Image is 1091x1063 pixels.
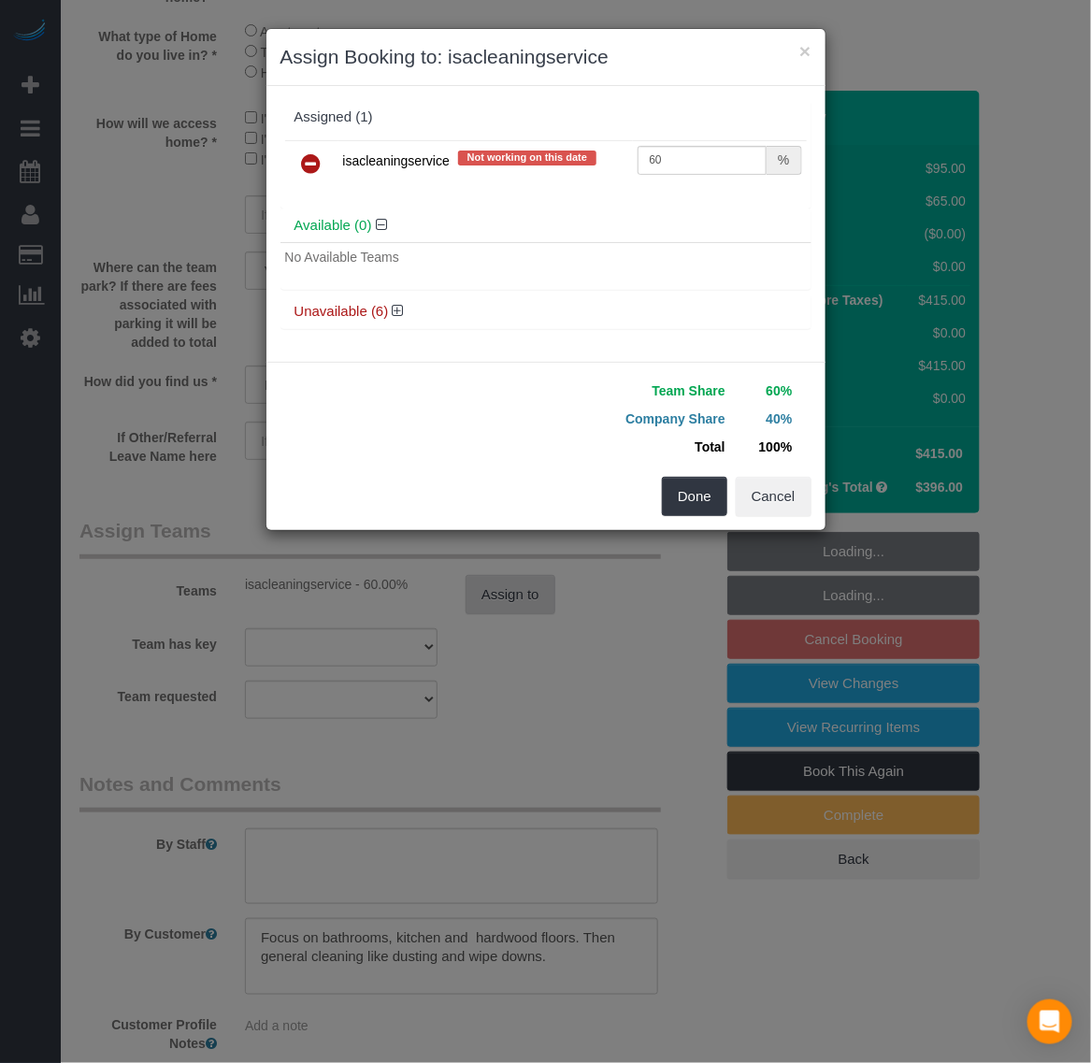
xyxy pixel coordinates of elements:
button: Cancel [736,477,811,516]
div: Open Intercom Messenger [1027,999,1072,1044]
span: No Available Teams [285,250,399,265]
div: Assigned (1) [294,109,797,125]
td: 40% [730,405,797,433]
td: 60% [730,377,797,405]
h4: Unavailable (6) [294,304,797,320]
button: × [799,41,811,61]
button: Done [662,477,727,516]
div: % [767,146,801,175]
td: Total [560,433,730,461]
h3: Assign Booking to: isacleaningservice [280,43,811,71]
h4: Available (0) [294,218,797,234]
td: Team Share [560,377,730,405]
span: isacleaningservice [343,153,450,168]
td: 100% [730,433,797,461]
td: Company Share [560,405,730,433]
span: Not working on this date [458,151,596,165]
